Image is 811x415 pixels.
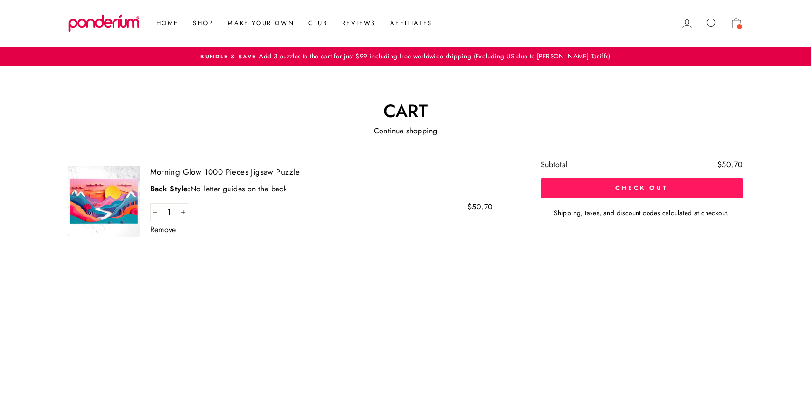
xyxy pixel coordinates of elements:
[200,53,257,60] span: Bundle & Save
[468,203,493,211] span: $50.70
[374,125,438,138] a: Continue shopping
[717,161,743,169] div: $50.70
[150,203,160,221] button: Reduce item quantity by one
[150,166,493,179] a: Morning Glow 1000 Pieces Jigsaw Puzzle
[541,178,743,198] button: Check out
[71,51,741,62] a: Bundle & SaveAdd 3 puzzles to the cart for just $99 including free worldwide shipping (Excluding ...
[257,51,610,61] span: Add 3 puzzles to the cart for just $99 including free worldwide shipping (Excluding US due to [PE...
[220,15,301,32] a: Make Your Own
[150,183,493,195] div: No letter guides on the back
[335,15,383,32] a: Reviews
[186,15,220,32] a: Shop
[150,226,176,234] a: Remove
[541,161,568,169] div: Subtotal
[541,208,743,218] small: Shipping, taxes, and discount codes calculated at checkout.
[68,102,743,120] h1: Cart
[68,166,140,237] img: Morning Glow 1000 Pieces Jigsaw Puzzle
[149,15,186,32] a: Home
[301,15,334,32] a: Club
[150,183,191,194] span: Back Style:
[68,14,140,32] img: Ponderium
[179,203,188,221] button: Increase item quantity by one
[383,15,439,32] a: Affiliates
[144,15,439,32] ul: Primary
